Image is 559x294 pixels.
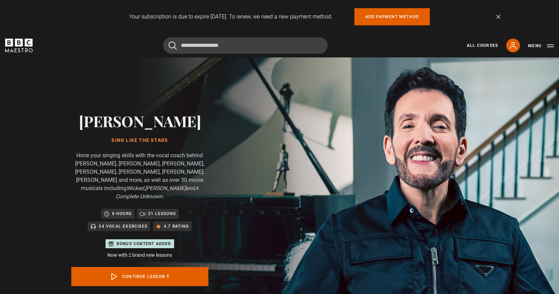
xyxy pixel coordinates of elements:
p: Your subscription is due to expire [DATE]. To renew, we need a new payment method. [129,13,332,21]
p: 4.7 rating [164,223,189,230]
p: Hone your singing skills with the vocal coach behind [PERSON_NAME], [PERSON_NAME], [PERSON_NAME],... [71,151,208,201]
a: Add payment method [354,8,430,25]
p: 54 Vocal Exercises [99,223,147,230]
input: Search [163,37,328,54]
svg: BBC Maestro [5,39,33,52]
h2: [PERSON_NAME] [71,112,208,130]
p: Bonus content added [117,241,171,247]
i: Wicked [126,185,144,191]
h1: Sing Like the Stars [71,138,208,143]
p: 8 hours [112,210,132,217]
button: Submit the search query [169,41,177,50]
button: Toggle navigation [528,42,554,49]
a: All Courses [467,42,498,49]
p: 31 lessons [148,210,176,217]
p: Now with 2 brand new lessons [71,252,208,259]
i: [PERSON_NAME] [145,185,186,191]
a: Continue lesson 9 [71,267,208,286]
